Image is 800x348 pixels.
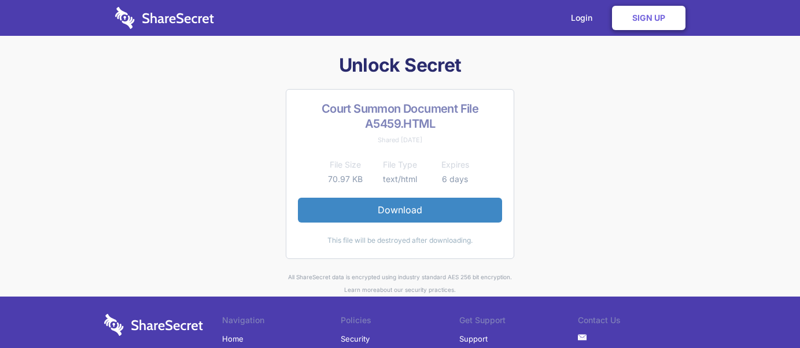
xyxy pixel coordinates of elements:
div: All ShareSecret data is encrypted using industry standard AES 256 bit encryption. about our secur... [99,271,701,297]
img: logo-wordmark-white-trans-d4663122ce5f474addd5e946df7df03e33cb6a1c49d2221995e7729f52c070b2.svg [104,314,203,336]
li: Policies [341,314,459,330]
a: Sign Up [612,6,685,30]
h2: Court Summon Document File A5459.HTML [298,101,502,131]
li: Get Support [459,314,578,330]
div: This file will be destroyed after downloading. [298,234,502,247]
a: Home [222,330,244,347]
img: logo-wordmark-white-trans-d4663122ce5f474addd5e946df7df03e33cb6a1c49d2221995e7729f52c070b2.svg [115,7,214,29]
td: 6 days [427,172,482,186]
li: Navigation [222,314,341,330]
a: Learn more [344,286,377,293]
a: Download [298,198,502,222]
a: Security [341,330,370,347]
td: 70.97 KB [318,172,373,186]
th: File Type [373,158,427,172]
a: Support [459,330,488,347]
th: File Size [318,158,373,172]
th: Expires [427,158,482,172]
td: text/html [373,172,427,186]
div: Shared [DATE] [298,134,502,146]
h1: Unlock Secret [99,53,701,77]
li: Contact Us [578,314,696,330]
